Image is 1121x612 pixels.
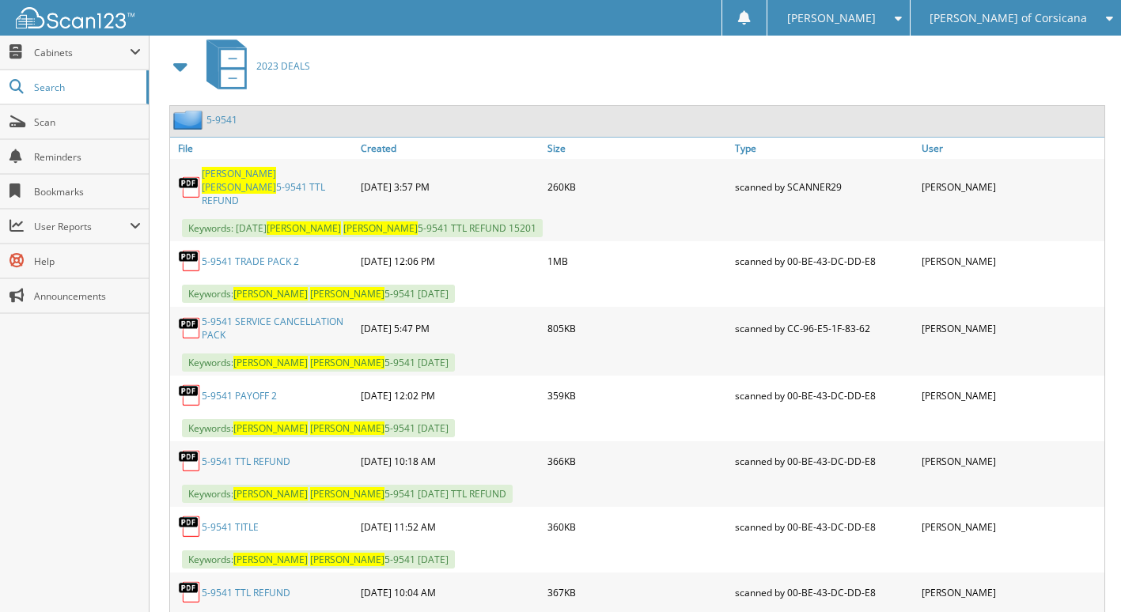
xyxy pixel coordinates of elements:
img: PDF.png [178,515,202,538]
span: [PERSON_NAME] [310,356,384,369]
a: 2023 DEALS [197,35,310,97]
div: [DATE] 10:18 AM [357,445,543,477]
span: Keywords: 5-9541 [DATE] [182,353,455,372]
div: [PERSON_NAME] [918,380,1104,411]
span: [PERSON_NAME] [310,553,384,566]
img: PDF.png [178,316,202,340]
img: PDF.png [178,383,202,407]
div: 1MB [543,245,730,277]
span: [PERSON_NAME] [202,180,276,194]
div: scanned by SCANNER29 [731,163,918,211]
span: Reminders [34,150,141,164]
div: scanned by 00-BE-43-DC-DD-E8 [731,380,918,411]
div: [DATE] 10:04 AM [357,576,543,608]
div: scanned by CC-96-E5-1F-83-62 [731,311,918,346]
img: PDF.png [178,580,202,604]
img: scan123-logo-white.svg [16,7,134,28]
div: 360KB [543,511,730,542]
img: folder2.png [173,110,206,130]
div: 805KB [543,311,730,346]
a: 5-9541 PAYOFF 2 [202,389,277,402]
span: Announcements [34,289,141,303]
span: [PERSON_NAME] [310,287,384,300]
a: 5-9541 [206,113,237,127]
a: Created [357,138,543,159]
span: Search [34,81,138,94]
div: [PERSON_NAME] [918,163,1104,211]
span: 2023 DEALS [256,59,310,73]
div: 367KB [543,576,730,608]
a: User [918,138,1104,159]
span: [PERSON_NAME] [310,421,384,435]
div: 366KB [543,445,730,477]
img: PDF.png [178,176,202,199]
div: scanned by 00-BE-43-DC-DD-E8 [731,576,918,608]
span: [PERSON_NAME] [310,487,384,501]
div: [DATE] 12:06 PM [357,245,543,277]
span: Bookmarks [34,185,141,198]
span: User Reports [34,220,130,233]
a: 5-9541 TTL REFUND [202,455,290,468]
span: [PERSON_NAME] [233,287,308,300]
a: Size [543,138,730,159]
a: 5-9541 SERVICE CANCELLATION PACK [202,315,353,342]
span: [PERSON_NAME] [343,221,418,235]
span: Keywords: [DATE] 5-9541 TTL REFUND 15201 [182,219,543,237]
div: [PERSON_NAME] [918,311,1104,346]
div: [PERSON_NAME] [918,511,1104,542]
a: 5-9541 TRADE PACK 2 [202,255,299,268]
span: [PERSON_NAME] [233,421,308,435]
span: [PERSON_NAME] [233,553,308,566]
span: [PERSON_NAME] [233,356,308,369]
span: [PERSON_NAME] [787,13,876,23]
div: [DATE] 3:57 PM [357,163,543,211]
span: Keywords: 5-9541 [DATE] [182,419,455,437]
div: 359KB [543,380,730,411]
a: File [170,138,357,159]
div: [PERSON_NAME] [918,445,1104,477]
iframe: Chat Widget [1042,536,1121,612]
div: [DATE] 11:52 AM [357,511,543,542]
span: [PERSON_NAME] [202,167,276,180]
div: scanned by 00-BE-43-DC-DD-E8 [731,445,918,477]
img: PDF.png [178,249,202,273]
a: 5-9541 TTL REFUND [202,586,290,599]
a: 5-9541 TITLE [202,520,259,534]
a: [PERSON_NAME] [PERSON_NAME]5-9541 TTL REFUND [202,167,353,207]
span: Keywords: 5-9541 [DATE] [182,550,455,569]
span: Help [34,255,141,268]
img: PDF.png [178,449,202,473]
div: [PERSON_NAME] [918,576,1104,608]
div: 260KB [543,163,730,211]
span: [PERSON_NAME] of Corsicana [930,13,1087,23]
span: Cabinets [34,46,130,59]
span: Keywords: 5-9541 [DATE] TTL REFUND [182,485,513,503]
div: scanned by 00-BE-43-DC-DD-E8 [731,511,918,542]
span: [PERSON_NAME] [233,487,308,501]
div: [PERSON_NAME] [918,245,1104,277]
div: [DATE] 12:02 PM [357,380,543,411]
div: [DATE] 5:47 PM [357,311,543,346]
span: Keywords: 5-9541 [DATE] [182,285,455,303]
span: Scan [34,115,141,129]
div: scanned by 00-BE-43-DC-DD-E8 [731,245,918,277]
a: Type [731,138,918,159]
span: [PERSON_NAME] [267,221,341,235]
